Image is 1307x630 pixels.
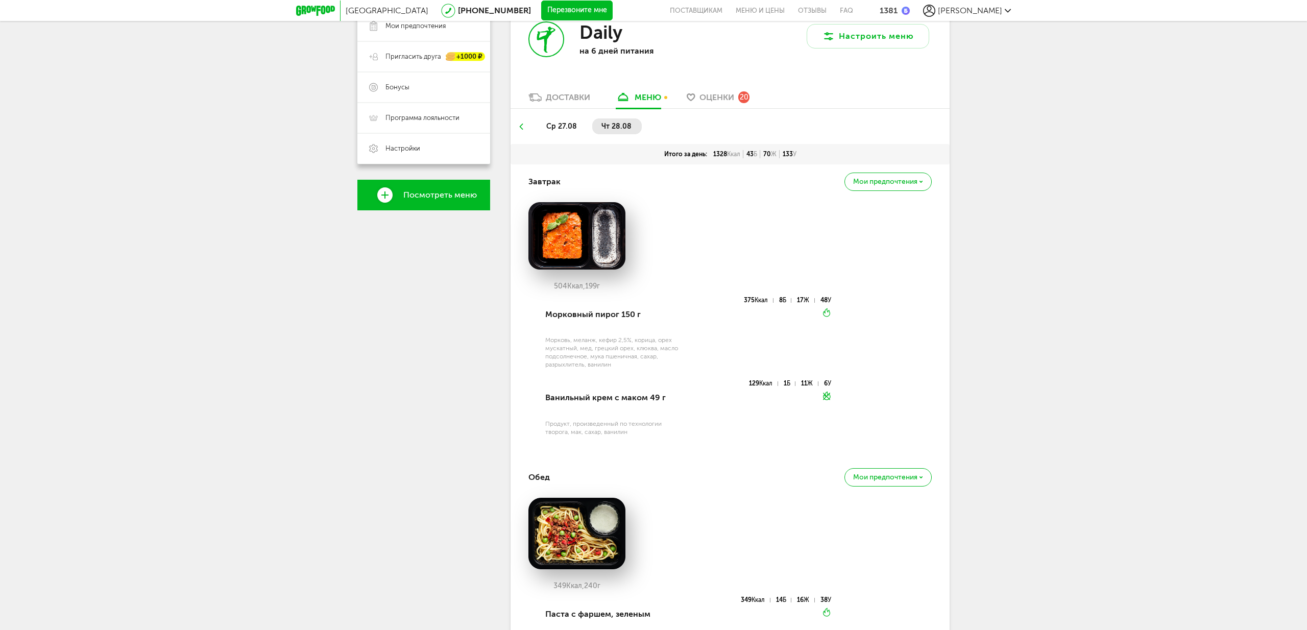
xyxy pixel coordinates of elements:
[523,92,595,108] a: Доставки
[797,598,814,602] div: 16
[783,596,786,603] span: Б
[635,92,661,102] div: меню
[528,172,561,191] h4: Завтрак
[385,144,420,153] span: Настройки
[783,297,786,304] span: Б
[771,151,777,158] span: Ж
[853,178,917,185] span: Мои предпочтения
[682,92,755,108] a: Оценки 20
[545,297,687,332] div: Морковный пирог 150 г
[357,72,490,103] a: Бонусы
[853,474,917,481] span: Мои предпочтения
[743,150,760,158] div: 43
[545,380,687,415] div: Ванильный крем с маком 49 г
[385,113,459,123] span: Программа лояльности
[744,298,773,303] div: 375
[807,380,813,387] span: Ж
[528,582,625,590] div: 349 240
[385,83,409,92] span: Бонусы
[545,420,687,436] div: Продукт, произведенный по технологии творога, мак, сахар, ванилин
[828,297,831,304] span: У
[357,41,490,72] a: Пригласить друга +1000 ₽
[385,52,441,61] span: Пригласить друга
[597,282,600,290] span: г
[828,596,831,603] span: У
[755,297,768,304] span: Ккал
[754,151,757,158] span: Б
[804,297,809,304] span: Ж
[749,381,778,386] div: 129
[820,298,831,303] div: 48
[776,598,791,602] div: 14
[357,11,490,41] a: Мои предпочтения
[528,498,625,569] img: big_FgJSr7B3ozDRyQjY.png
[403,190,477,200] span: Посмотреть меню
[611,92,666,108] a: меню
[579,21,623,43] h3: Daily
[807,24,929,49] button: Настроить меню
[385,21,446,31] span: Мои предпочтения
[902,7,910,15] img: bonus_b.cdccf46.png
[357,180,490,210] a: Посмотреть меню
[597,581,600,590] span: г
[780,150,800,158] div: 133
[779,298,791,303] div: 8
[546,92,590,102] div: Доставки
[710,150,743,158] div: 1328
[546,122,577,131] span: ср 27.08
[804,596,809,603] span: Ж
[938,6,1002,15] span: [PERSON_NAME]
[738,91,749,103] div: 20
[528,468,550,487] h4: Обед
[760,150,780,158] div: 70
[357,103,490,133] a: Программа лояльности
[797,298,814,303] div: 17
[793,151,796,158] span: У
[727,151,740,158] span: Ккал
[741,598,770,602] div: 349
[541,1,613,21] button: Перезвоните мне
[545,336,687,369] div: Морковь, меланж, кефир 2,5%, корица, орех мускатный, мед, грецкий орех, клюква, масло подсолнечно...
[446,53,485,61] div: +1000 ₽
[528,282,625,290] div: 504 199
[699,92,734,102] span: Оценки
[579,46,712,56] p: на 6 дней питания
[752,596,765,603] span: Ккал
[357,133,490,164] a: Настройки
[661,150,710,158] div: Итого за день:
[820,598,831,602] div: 38
[567,282,585,290] span: Ккал,
[759,380,772,387] span: Ккал
[458,6,531,15] a: [PHONE_NUMBER]
[880,6,898,15] div: 1381
[801,381,818,386] div: 11
[784,381,795,386] div: 1
[824,381,831,386] div: 6
[601,122,632,131] span: чт 28.08
[346,6,428,15] span: [GEOGRAPHIC_DATA]
[528,202,625,270] img: big_R8Y4MXkl5tKzec0R.png
[787,380,790,387] span: Б
[566,581,584,590] span: Ккал,
[828,380,831,387] span: У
